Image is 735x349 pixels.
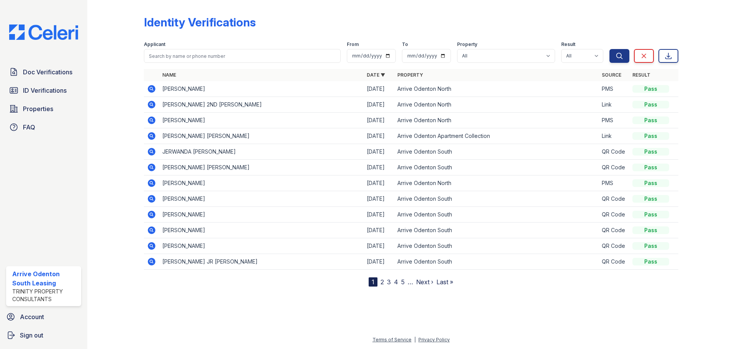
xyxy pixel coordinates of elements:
td: PMS [599,175,629,191]
span: … [408,277,413,287]
td: Link [599,128,629,144]
td: Arrive Odenton South [394,223,599,238]
td: QR Code [599,223,629,238]
a: Sign out [3,328,84,343]
td: [DATE] [364,128,394,144]
label: Result [561,41,575,48]
td: Arrive Odenton North [394,113,599,128]
td: [DATE] [364,207,394,223]
div: | [414,337,416,342]
span: ID Verifications [23,86,67,95]
a: Last » [436,278,453,286]
div: Pass [632,101,669,108]
td: [PERSON_NAME] 2ND [PERSON_NAME] [159,97,364,113]
td: Arrive Odenton South [394,144,599,160]
div: Pass [632,195,669,203]
a: Property [397,72,423,78]
label: To [402,41,408,48]
a: Result [632,72,650,78]
td: [DATE] [364,254,394,270]
td: QR Code [599,238,629,254]
a: Date ▼ [367,72,385,78]
span: Account [20,312,44,321]
td: [PERSON_NAME] [159,238,364,254]
td: [PERSON_NAME] JR [PERSON_NAME] [159,254,364,270]
label: Property [457,41,477,48]
a: Source [602,72,621,78]
div: Pass [632,132,669,140]
td: [DATE] [364,191,394,207]
td: [PERSON_NAME] [159,175,364,191]
td: Arrive Odenton South [394,191,599,207]
td: JERWANDA [PERSON_NAME] [159,144,364,160]
input: Search by name or phone number [144,49,341,63]
td: [DATE] [364,97,394,113]
a: 2 [381,278,384,286]
td: QR Code [599,160,629,175]
td: [DATE] [364,175,394,191]
label: Applicant [144,41,165,48]
a: Name [162,72,176,78]
a: FAQ [6,120,81,135]
span: Sign out [20,331,43,340]
td: [PERSON_NAME] [159,191,364,207]
td: Link [599,97,629,113]
td: [PERSON_NAME] [159,113,364,128]
div: Pass [632,164,669,171]
td: [PERSON_NAME] [PERSON_NAME] [159,128,364,144]
div: Pass [632,242,669,250]
img: CE_Logo_Blue-a8612792a0a2168367f1c8372b55b34899dd931a85d93a1a3d3e32e68fde9ad4.png [3,25,84,40]
td: QR Code [599,254,629,270]
div: Trinity Property Consultants [12,288,78,303]
div: Identity Verifications [144,15,256,29]
span: Properties [23,104,53,113]
div: 1 [369,277,377,287]
td: Arrive Odenton North [394,97,599,113]
td: Arrive Odenton North [394,81,599,97]
td: [DATE] [364,223,394,238]
td: [DATE] [364,81,394,97]
td: Arrive Odenton South [394,160,599,175]
span: Doc Verifications [23,67,72,77]
a: Account [3,309,84,324]
td: PMS [599,81,629,97]
td: PMS [599,113,629,128]
td: QR Code [599,191,629,207]
td: Arrive Odenton North [394,175,599,191]
td: [PERSON_NAME] [159,223,364,238]
a: ID Verifications [6,83,81,98]
td: Arrive Odenton South [394,207,599,223]
a: 5 [401,278,405,286]
td: [DATE] [364,160,394,175]
td: [PERSON_NAME] [159,207,364,223]
div: Pass [632,226,669,234]
div: Pass [632,211,669,218]
a: Terms of Service [372,337,412,342]
a: 3 [387,278,391,286]
span: FAQ [23,123,35,132]
div: Pass [632,148,669,156]
td: [DATE] [364,238,394,254]
div: Pass [632,85,669,93]
a: Privacy Policy [418,337,450,342]
td: [PERSON_NAME] [159,81,364,97]
td: [PERSON_NAME] [PERSON_NAME] [159,160,364,175]
a: Next › [416,278,433,286]
div: Pass [632,116,669,124]
td: QR Code [599,144,629,160]
a: Doc Verifications [6,64,81,80]
div: Pass [632,258,669,265]
div: Pass [632,179,669,187]
td: Arrive Odenton South [394,254,599,270]
td: Arrive Odenton South [394,238,599,254]
td: [DATE] [364,144,394,160]
td: Arrive Odenton Apartment Collection [394,128,599,144]
a: Properties [6,101,81,116]
div: Arrive Odenton South Leasing [12,269,78,288]
label: From [347,41,359,48]
a: 4 [394,278,398,286]
td: [DATE] [364,113,394,128]
td: QR Code [599,207,629,223]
